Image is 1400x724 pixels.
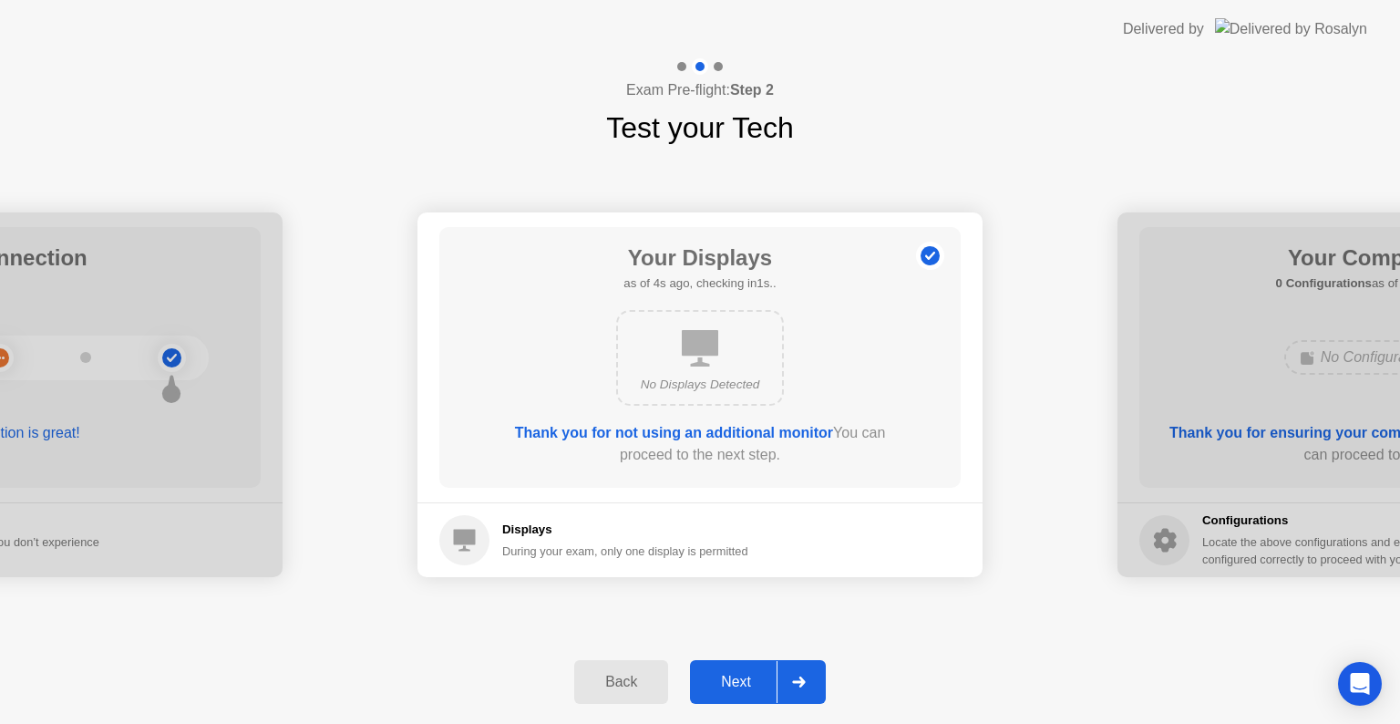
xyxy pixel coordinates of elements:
div: Next [695,674,777,690]
h4: Exam Pre-flight: [626,79,774,101]
h5: Displays [502,521,748,539]
h1: Test your Tech [606,106,794,150]
h1: Your Displays [623,242,776,274]
div: No Displays Detected [633,376,767,394]
div: Back [580,674,663,690]
img: Delivered by Rosalyn [1215,18,1367,39]
button: Back [574,660,668,704]
div: Open Intercom Messenger [1338,662,1382,706]
button: Next [690,660,826,704]
b: Step 2 [730,82,774,98]
b: Thank you for not using an additional monitor [515,425,833,440]
h5: as of 4s ago, checking in1s.. [623,274,776,293]
div: You can proceed to the next step. [491,422,909,466]
div: During your exam, only one display is permitted [502,543,748,560]
div: Delivered by [1123,18,1204,40]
